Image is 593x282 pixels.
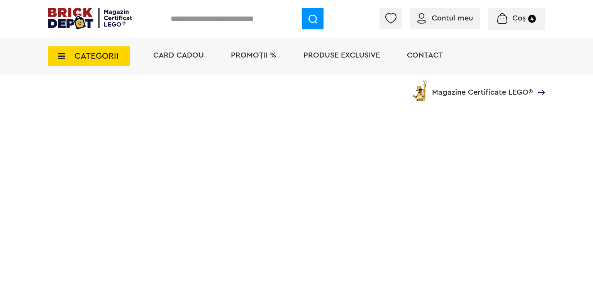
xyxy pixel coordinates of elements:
[432,14,473,22] span: Contul meu
[407,51,443,59] a: Contact
[303,51,380,59] a: Produse exclusive
[512,14,526,22] span: Coș
[528,15,536,23] small: 4
[417,14,473,22] a: Contul meu
[231,51,276,59] a: PROMOȚII %
[432,78,533,96] span: Magazine Certificate LEGO®
[153,51,204,59] a: Card Cadou
[75,52,119,60] span: CATEGORII
[533,78,545,86] a: Magazine Certificate LEGO®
